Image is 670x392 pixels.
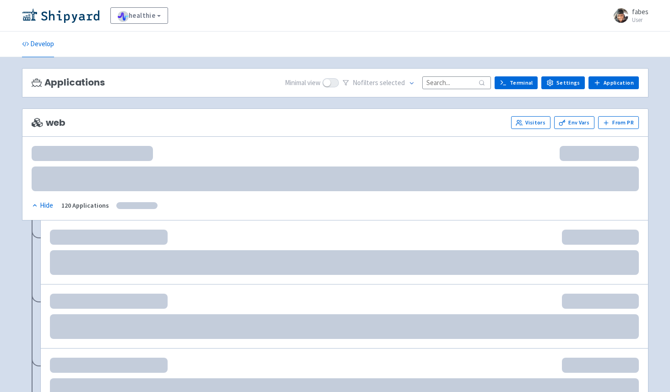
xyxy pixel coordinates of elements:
[541,76,585,89] a: Settings
[495,76,538,89] a: Terminal
[110,7,169,24] a: healthie
[32,118,65,128] span: web
[61,200,109,211] div: 120 Applications
[380,78,405,87] span: selected
[608,8,648,23] a: fabes User
[588,76,638,89] a: Application
[554,116,594,129] a: Env Vars
[22,32,54,57] a: Develop
[22,8,99,23] img: Shipyard logo
[32,200,53,211] div: Hide
[32,200,54,211] button: Hide
[632,17,648,23] small: User
[285,78,321,88] span: Minimal view
[598,116,639,129] button: From PR
[632,7,648,16] span: fabes
[32,77,105,88] h3: Applications
[422,76,491,89] input: Search...
[511,116,550,129] a: Visitors
[353,78,405,88] span: No filter s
